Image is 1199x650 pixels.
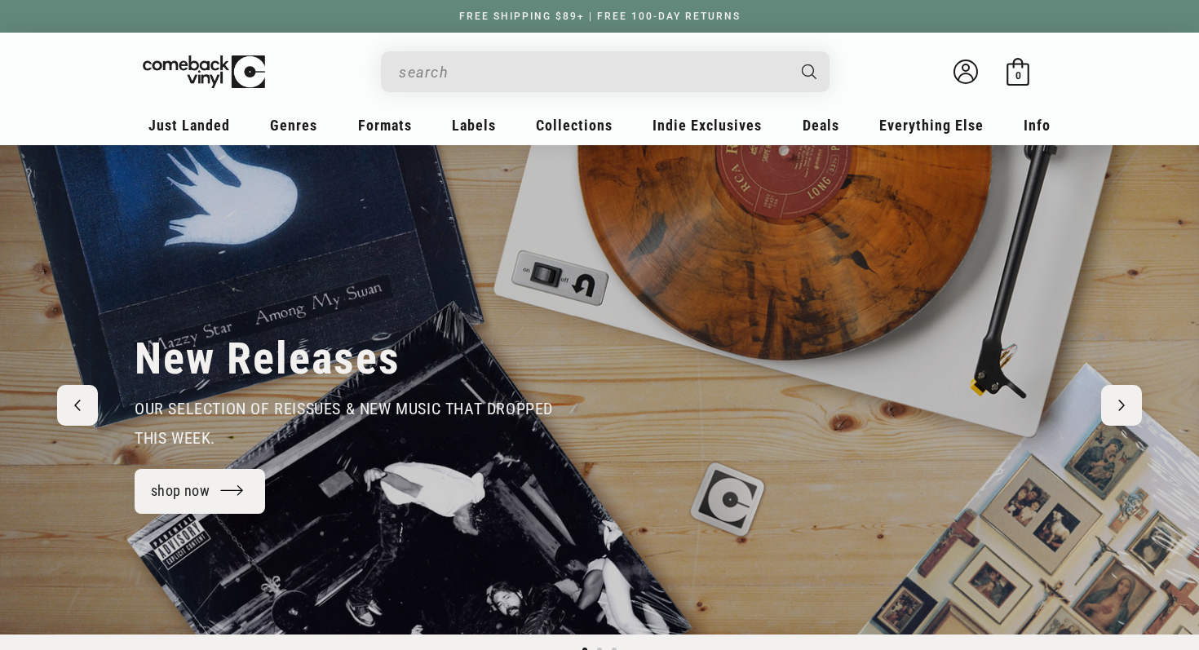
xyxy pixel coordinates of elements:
[1101,385,1142,426] button: Next slide
[358,117,412,134] span: Formats
[270,117,317,134] span: Genres
[381,51,830,92] div: Search
[1024,117,1051,134] span: Info
[653,117,762,134] span: Indie Exclusives
[788,51,832,92] button: Search
[399,55,785,89] input: search
[803,117,839,134] span: Deals
[57,385,98,426] button: Previous slide
[879,117,984,134] span: Everything Else
[135,332,400,386] h2: New Releases
[148,117,230,134] span: Just Landed
[452,117,496,134] span: Labels
[135,399,553,448] span: our selection of reissues & new music that dropped this week.
[135,469,265,514] a: shop now
[443,11,757,22] a: FREE SHIPPING $89+ | FREE 100-DAY RETURNS
[1015,69,1021,82] span: 0
[536,117,613,134] span: Collections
